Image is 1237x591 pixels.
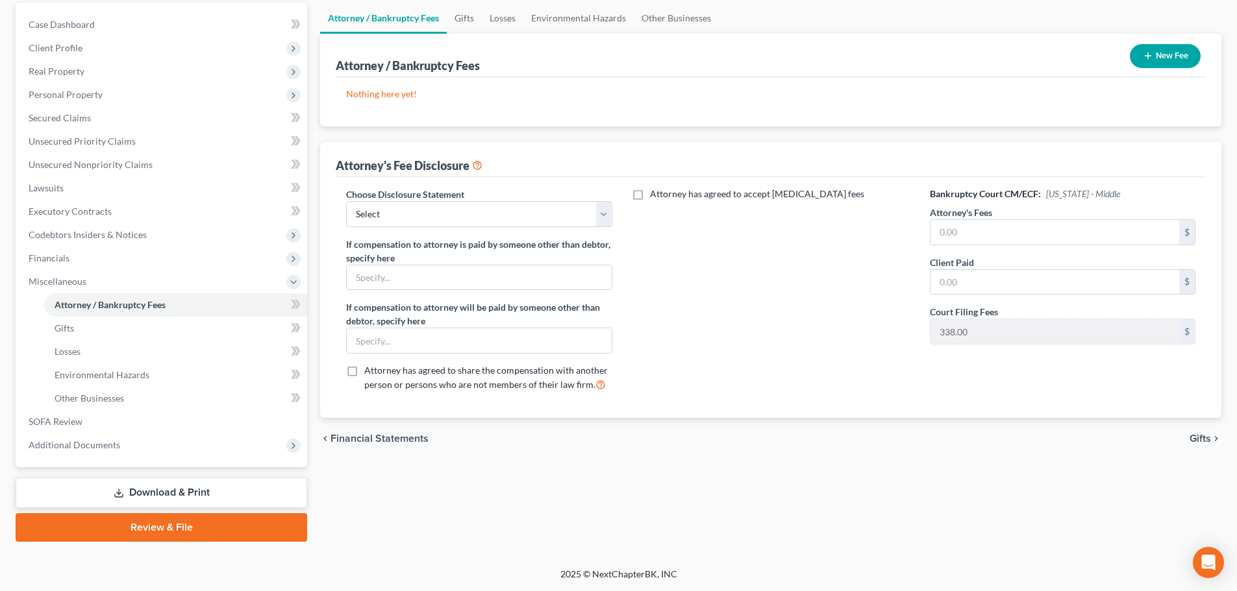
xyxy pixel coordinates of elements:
[44,293,307,317] a: Attorney / Bankruptcy Fees
[1179,319,1195,344] div: $
[29,206,112,217] span: Executory Contracts
[930,305,998,319] label: Court Filing Fees
[346,300,612,328] label: If compensation to attorney will be paid by someone other than debtor, specify here
[18,13,307,36] a: Case Dashboard
[320,433,331,444] i: chevron_left
[44,363,307,387] a: Environmental Hazards
[482,3,523,34] a: Losses
[930,206,992,219] label: Attorney's Fees
[18,176,307,200] a: Lawsuits
[29,66,84,77] span: Real Property
[1046,188,1120,199] span: [US_STATE] - Middle
[336,158,482,173] div: Attorney's Fee Disclosure
[18,410,307,433] a: SOFA Review
[16,513,307,542] a: Review & File
[55,346,81,357] span: Losses
[346,237,612,265] label: If compensation to attorney is paid by someone other than debtor, specify here
[29,252,69,263] span: Financials
[931,220,1179,245] input: 0.00
[1179,220,1195,245] div: $
[55,392,124,404] span: Other Businesses
[29,229,147,240] span: Codebtors Insiders & Notices
[1211,433,1221,444] i: chevron_right
[29,439,120,450] span: Additional Documents
[1130,44,1201,68] button: New Fee
[930,187,1195,200] h6: Bankruptcy Court CM/ECF:
[29,276,86,287] span: Miscellaneous
[320,3,447,34] a: Attorney / Bankruptcy Fees
[29,19,95,30] span: Case Dashboard
[364,365,608,390] span: Attorney has agreed to share the compensation with another person or persons who are not members ...
[1190,433,1221,444] button: Gifts chevron_right
[650,188,864,199] span: Attorney has agreed to accept [MEDICAL_DATA] fees
[29,89,103,100] span: Personal Property
[1190,433,1211,444] span: Gifts
[346,88,1195,101] p: Nothing here yet!
[930,256,974,269] label: Client Paid
[18,130,307,153] a: Unsecured Priority Claims
[29,416,82,427] span: SOFA Review
[44,340,307,363] a: Losses
[29,182,64,193] span: Lawsuits
[347,328,611,353] input: Specify...
[29,159,153,170] span: Unsecured Nonpriority Claims
[347,265,611,290] input: Specify...
[346,187,464,201] label: Choose Disclosure Statement
[29,112,91,123] span: Secured Claims
[29,136,136,147] span: Unsecured Priority Claims
[18,153,307,176] a: Unsecured Nonpriority Claims
[336,58,480,73] div: Attorney / Bankruptcy Fees
[447,3,482,34] a: Gifts
[29,42,82,53] span: Client Profile
[320,433,429,444] button: chevron_left Financial Statements
[55,322,74,333] span: Gifts
[55,299,166,310] span: Attorney / Bankruptcy Fees
[931,270,1179,295] input: 0.00
[331,433,429,444] span: Financial Statements
[44,317,307,340] a: Gifts
[18,200,307,223] a: Executory Contracts
[44,387,307,410] a: Other Businesses
[634,3,719,34] a: Other Businesses
[16,477,307,508] a: Download & Print
[18,106,307,130] a: Secured Claims
[55,369,149,380] span: Environmental Hazards
[1193,547,1224,578] div: Open Intercom Messenger
[523,3,634,34] a: Environmental Hazards
[1179,270,1195,295] div: $
[249,568,989,591] div: 2025 © NextChapterBK, INC
[931,319,1179,344] input: 0.00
